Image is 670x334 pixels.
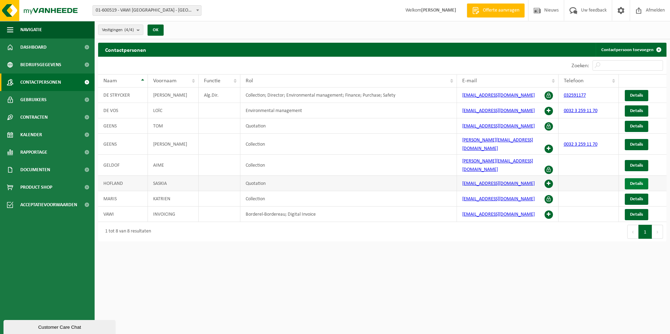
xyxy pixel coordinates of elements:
td: HOFLAND [98,176,148,191]
span: Rapportage [20,144,47,161]
td: GEENS [98,134,148,155]
span: 01-600519 - VAWI NV - ANTWERPEN [93,5,201,16]
span: Bedrijfsgegevens [20,56,61,74]
span: Details [630,142,643,147]
td: INVOICING [148,207,199,222]
td: DE STRYCKER [98,88,148,103]
td: Quotation [240,118,457,134]
td: GEENS [98,118,148,134]
td: AIME [148,155,199,176]
span: Voornaam [153,78,177,84]
span: Kalender [20,126,42,144]
td: [PERSON_NAME] [148,134,199,155]
span: Functie [204,78,220,84]
td: VAWI [98,207,148,222]
td: Collection [240,191,457,207]
td: Collection [240,134,457,155]
div: 1 tot 8 van 8 resultaten [102,225,151,238]
span: 01-600519 - VAWI NV - ANTWERPEN [93,6,201,15]
span: Rol [246,78,253,84]
a: Details [625,121,648,132]
td: Collection [240,155,457,176]
a: Details [625,160,648,171]
button: Vestigingen(4/4) [98,25,143,35]
td: Quotation [240,176,457,191]
span: Naam [103,78,117,84]
a: Details [625,178,648,189]
button: 1 [638,225,652,239]
a: [EMAIL_ADDRESS][DOMAIN_NAME] [462,196,535,202]
a: [EMAIL_ADDRESS][DOMAIN_NAME] [462,181,535,186]
td: [PERSON_NAME] [148,88,199,103]
iframe: chat widget [4,319,117,334]
td: MARIS [98,191,148,207]
span: Acceptatievoorwaarden [20,196,77,214]
a: [EMAIL_ADDRESS][DOMAIN_NAME] [462,93,535,98]
label: Zoeken: [572,63,589,69]
button: Previous [627,225,638,239]
span: Details [630,181,643,186]
td: TOM [148,118,199,134]
button: Next [652,225,663,239]
span: Details [630,124,643,128]
td: Environmental management [240,103,457,118]
span: Documenten [20,161,50,179]
span: E-mail [462,78,477,84]
a: [EMAIL_ADDRESS][DOMAIN_NAME] [462,124,535,129]
td: DE VOS [98,103,148,118]
a: Offerte aanvragen [467,4,525,18]
a: 0032 3 259 11 70 [564,108,597,113]
td: Alg.Dir. [199,88,240,103]
a: [EMAIL_ADDRESS][DOMAIN_NAME] [462,108,535,113]
h2: Contactpersonen [98,43,153,56]
span: Dashboard [20,39,47,56]
td: Collection; Director; Environmental management; Finance; Purchase; Safety [240,88,457,103]
a: [EMAIL_ADDRESS][DOMAIN_NAME] [462,212,535,217]
count: (4/4) [124,28,134,32]
span: Navigatie [20,21,42,39]
span: Telefoon [564,78,583,84]
a: [PERSON_NAME][EMAIL_ADDRESS][DOMAIN_NAME] [462,138,533,151]
a: Details [625,209,648,220]
span: Contracten [20,109,48,126]
td: GELDOF [98,155,148,176]
a: Details [625,194,648,205]
a: Details [625,90,648,101]
a: 0032 3 259 11 70 [564,142,597,147]
a: Contactpersoon toevoegen [596,43,666,57]
span: Details [630,212,643,217]
button: OK [148,25,164,36]
a: Details [625,139,648,150]
a: [PERSON_NAME][EMAIL_ADDRESS][DOMAIN_NAME] [462,159,533,172]
a: Details [625,105,648,117]
strong: [PERSON_NAME] [421,8,456,13]
td: KATRIEN [148,191,199,207]
span: Details [630,93,643,98]
td: SASKIA [148,176,199,191]
span: Product Shop [20,179,52,196]
span: Gebruikers [20,91,47,109]
a: 032591177 [564,93,586,98]
span: Contactpersonen [20,74,61,91]
span: Details [630,163,643,168]
td: LOÏC [148,103,199,118]
span: Offerte aanvragen [481,7,521,14]
span: Details [630,109,643,113]
td: Borderel-Bordereau; Digital Invoice [240,207,457,222]
span: Details [630,197,643,201]
span: Vestigingen [102,25,134,35]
